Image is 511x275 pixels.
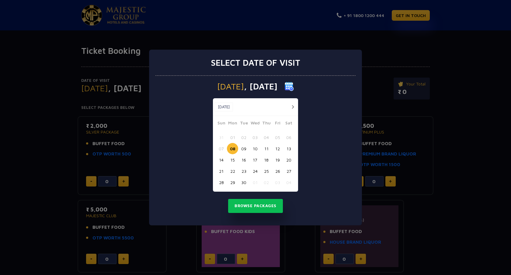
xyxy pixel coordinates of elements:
button: Browse Packages [228,199,283,213]
button: 10 [249,143,261,154]
span: , [DATE] [244,82,277,91]
button: 21 [216,165,227,177]
button: 11 [261,143,272,154]
button: 26 [272,165,283,177]
button: 16 [238,154,249,165]
button: 23 [238,165,249,177]
img: calender icon [285,82,294,91]
span: Sat [283,120,294,128]
button: 20 [283,154,294,165]
button: 04 [261,132,272,143]
button: 22 [227,165,238,177]
span: Tue [238,120,249,128]
button: 17 [249,154,261,165]
button: 18 [261,154,272,165]
button: 14 [216,154,227,165]
button: 09 [238,143,249,154]
button: 02 [261,177,272,188]
button: [DATE] [214,103,233,112]
button: 29 [227,177,238,188]
button: 01 [249,177,261,188]
button: 31 [216,132,227,143]
button: 02 [238,132,249,143]
button: 24 [249,165,261,177]
span: [DATE] [217,82,244,91]
span: Mon [227,120,238,128]
button: 08 [227,143,238,154]
button: 03 [272,177,283,188]
button: 01 [227,132,238,143]
button: 27 [283,165,294,177]
button: 04 [283,177,294,188]
span: Sun [216,120,227,128]
span: Wed [249,120,261,128]
button: 30 [238,177,249,188]
button: 07 [216,143,227,154]
button: 13 [283,143,294,154]
button: 15 [227,154,238,165]
h3: Select date of visit [211,57,300,68]
button: 28 [216,177,227,188]
span: Thu [261,120,272,128]
button: 06 [283,132,294,143]
span: Fri [272,120,283,128]
button: 12 [272,143,283,154]
button: 25 [261,165,272,177]
button: 03 [249,132,261,143]
button: 05 [272,132,283,143]
button: 19 [272,154,283,165]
